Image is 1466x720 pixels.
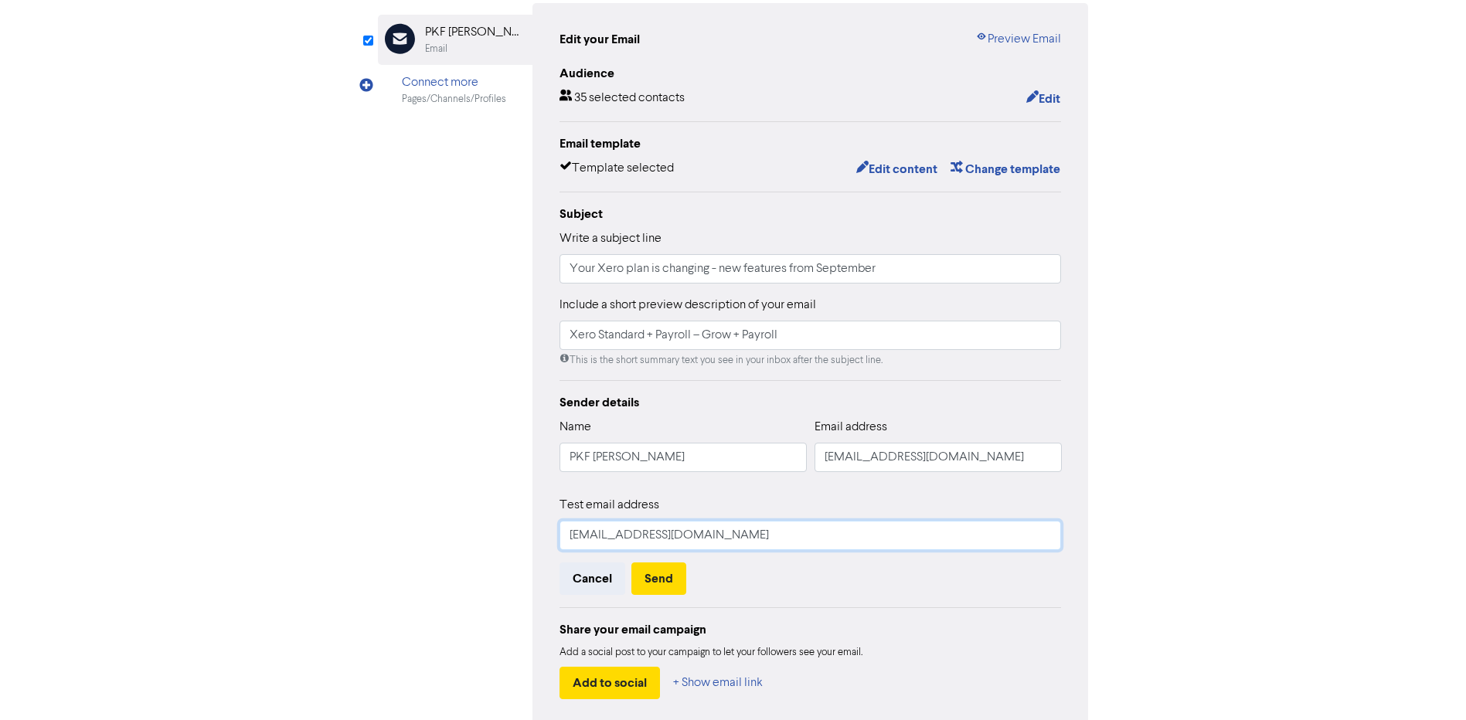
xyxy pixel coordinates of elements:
button: Edit [1026,89,1061,109]
label: Email address [815,418,887,436]
iframe: Chat Widget [1389,646,1466,720]
a: Preview Email [975,30,1061,49]
label: Test email address [560,496,659,515]
div: Share your email campaign [560,620,1062,639]
label: Include a short preview description of your email [560,296,816,314]
button: Send [631,562,686,595]
div: Email template [560,134,1062,153]
div: Pages/Channels/Profiles [402,92,506,107]
div: PKF [PERSON_NAME] [425,23,524,42]
div: 35 selected contacts [560,89,685,109]
div: Connect morePages/Channels/Profiles [378,65,532,115]
label: Name [560,418,591,436]
button: Edit content [855,159,938,179]
div: Connect more [402,73,506,92]
button: Cancel [560,562,625,595]
div: Add a social post to your campaign to let your followers see your email. [560,645,1062,661]
div: Template selected [560,159,674,179]
div: Sender details [560,393,1062,412]
button: + Show email link [672,667,764,699]
button: Change template [950,159,1061,179]
button: Add to social [560,667,660,699]
div: PKF [PERSON_NAME]Email [378,15,532,65]
div: Subject [560,205,1062,223]
div: Audience [560,64,1062,83]
div: Email [425,42,447,56]
div: Edit your Email [560,30,640,49]
label: Write a subject line [560,229,662,248]
div: This is the short summary text you see in your inbox after the subject line. [560,353,1062,368]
